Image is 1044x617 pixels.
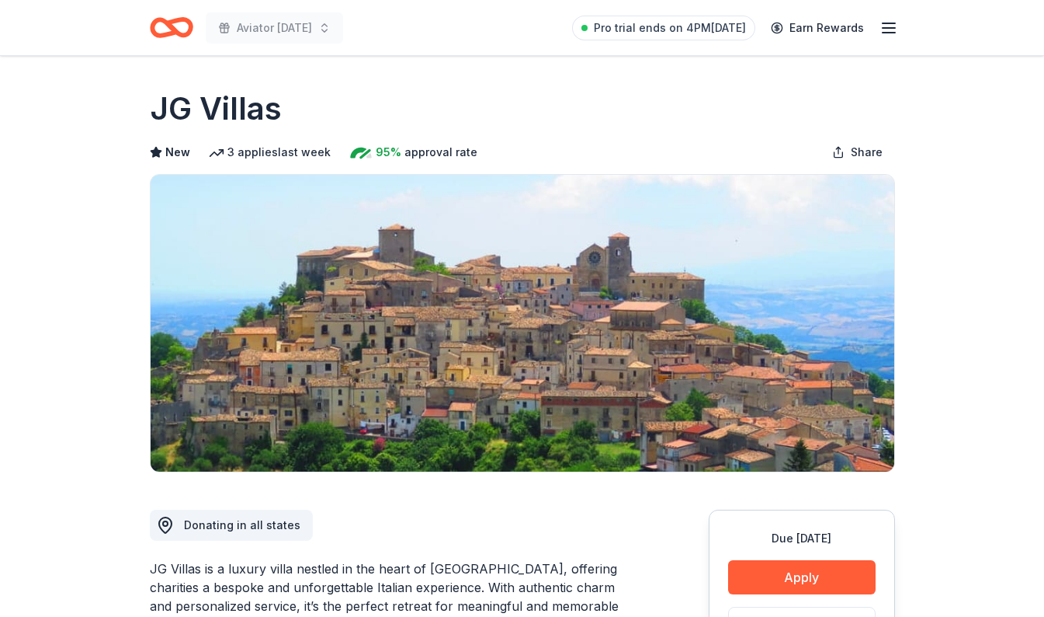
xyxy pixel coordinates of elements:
span: approval rate [404,143,477,162]
a: Earn Rewards [761,14,873,42]
span: Pro trial ends on 4PM[DATE] [594,19,746,37]
span: Share [851,143,883,162]
a: Pro trial ends on 4PM[DATE] [572,16,755,40]
button: Share [820,137,895,168]
div: 3 applies last week [209,143,331,162]
img: Image for JG Villas [151,175,894,472]
button: Aviator [DATE] [206,12,343,44]
h1: JG Villas [150,87,282,131]
span: 95% [376,143,401,162]
span: New [165,143,190,162]
a: Home [150,9,193,46]
span: Aviator [DATE] [237,19,312,37]
button: Apply [728,560,876,594]
span: Donating in all states [184,518,300,532]
div: Due [DATE] [728,529,876,548]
